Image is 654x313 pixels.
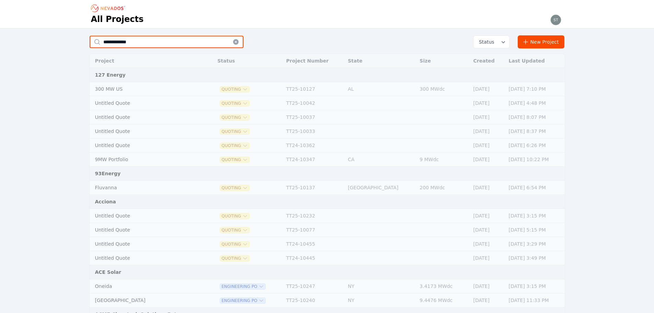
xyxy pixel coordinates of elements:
td: 300 MWdc [416,82,470,96]
td: [DATE] [470,181,505,195]
td: TT25-10232 [283,209,345,223]
td: [DATE] 3:15 PM [505,209,565,223]
td: 9MW Portfolio [90,153,197,167]
td: Fluvanna [90,181,197,195]
button: Quoting [220,157,249,163]
th: Created [470,54,505,68]
th: State [344,54,416,68]
th: Project [90,54,197,68]
td: [DATE] [470,279,505,293]
button: Quoting [220,87,249,92]
td: CA [344,153,416,167]
td: [DATE] 6:54 PM [505,181,565,195]
td: TT25-10077 [283,223,345,237]
tr: FluvannaQuotingTT25-10137[GEOGRAPHIC_DATA]200 MWdc[DATE][DATE] 6:54 PM [90,181,565,195]
td: AL [344,82,416,96]
td: [DATE] [470,124,505,138]
td: [DATE] [470,223,505,237]
td: 9.4476 MWdc [416,293,470,308]
td: TT25-10037 [283,110,345,124]
tr: Untitled QuoteQuotingTT24-10455[DATE][DATE] 3:29 PM [90,237,565,251]
button: Quoting [220,242,249,247]
td: [DATE] 3:15 PM [505,279,565,293]
td: TT24-10347 [283,153,345,167]
td: [DATE] 3:49 PM [505,251,565,265]
span: Quoting [220,227,249,233]
td: [DATE] [470,251,505,265]
th: Last Updated [505,54,565,68]
td: TT25-10033 [283,124,345,138]
button: Quoting [220,213,249,219]
nav: Breadcrumb [91,3,127,14]
td: TT25-10240 [283,293,345,308]
tr: [GEOGRAPHIC_DATA]Engineering POTT25-10240NY9.4476 MWdc[DATE][DATE] 11:33 PM [90,293,565,308]
td: NY [344,293,416,308]
tr: Untitled QuoteQuotingTT24-10445[DATE][DATE] 3:49 PM [90,251,565,265]
td: Untitled Quote [90,124,197,138]
td: [DATE] 7:10 PM [505,82,565,96]
td: Untitled Quote [90,251,197,265]
button: Quoting [220,129,249,134]
td: [DATE] 4:48 PM [505,96,565,110]
td: TT24-10445 [283,251,345,265]
button: Engineering PO [220,298,265,303]
tr: Untitled QuoteQuotingTT25-10232[DATE][DATE] 3:15 PM [90,209,565,223]
tr: Untitled QuoteQuotingTT25-10042[DATE][DATE] 4:48 PM [90,96,565,110]
tr: Untitled QuoteQuotingTT24-10362[DATE][DATE] 6:26 PM [90,138,565,153]
span: Status [476,38,494,45]
td: TT24-10362 [283,138,345,153]
a: New Project [518,35,565,48]
td: [DATE] [470,110,505,124]
tr: Untitled QuoteQuotingTT25-10033[DATE][DATE] 8:37 PM [90,124,565,138]
td: [DATE] [470,138,505,153]
td: 3.4173 MWdc [416,279,470,293]
tr: OneidaEngineering POTT25-10247NY3.4173 MWdc[DATE][DATE] 3:15 PM [90,279,565,293]
td: Untitled Quote [90,209,197,223]
td: [DATE] 6:26 PM [505,138,565,153]
button: Engineering PO [220,284,265,289]
td: [GEOGRAPHIC_DATA] [344,181,416,195]
th: Size [416,54,470,68]
td: 127 Energy [90,68,565,82]
td: TT25-10137 [283,181,345,195]
button: Quoting [220,143,249,148]
td: [DATE] 11:33 PM [505,293,565,308]
td: Acciona [90,195,565,209]
td: ACE Solar [90,265,565,279]
td: Untitled Quote [90,110,197,124]
td: [DATE] 5:15 PM [505,223,565,237]
button: Quoting [220,185,249,191]
tr: Untitled QuoteQuotingTT25-10077[DATE][DATE] 5:15 PM [90,223,565,237]
td: [GEOGRAPHIC_DATA] [90,293,197,308]
th: Status [214,54,283,68]
td: TT25-10042 [283,96,345,110]
tr: Untitled QuoteQuotingTT25-10037[DATE][DATE] 8:07 PM [90,110,565,124]
th: Project Number [283,54,345,68]
td: 9 MWdc [416,153,470,167]
td: [DATE] [470,82,505,96]
td: 200 MWdc [416,181,470,195]
img: steve.mustaro@nevados.solar [550,14,561,25]
button: Quoting [220,101,249,106]
td: Untitled Quote [90,223,197,237]
button: Quoting [220,256,249,261]
h1: All Projects [91,14,144,25]
td: 93Energy [90,167,565,181]
td: Untitled Quote [90,96,197,110]
td: [DATE] 8:37 PM [505,124,565,138]
button: Status [473,36,509,48]
button: Quoting [220,115,249,120]
td: [DATE] [470,293,505,308]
